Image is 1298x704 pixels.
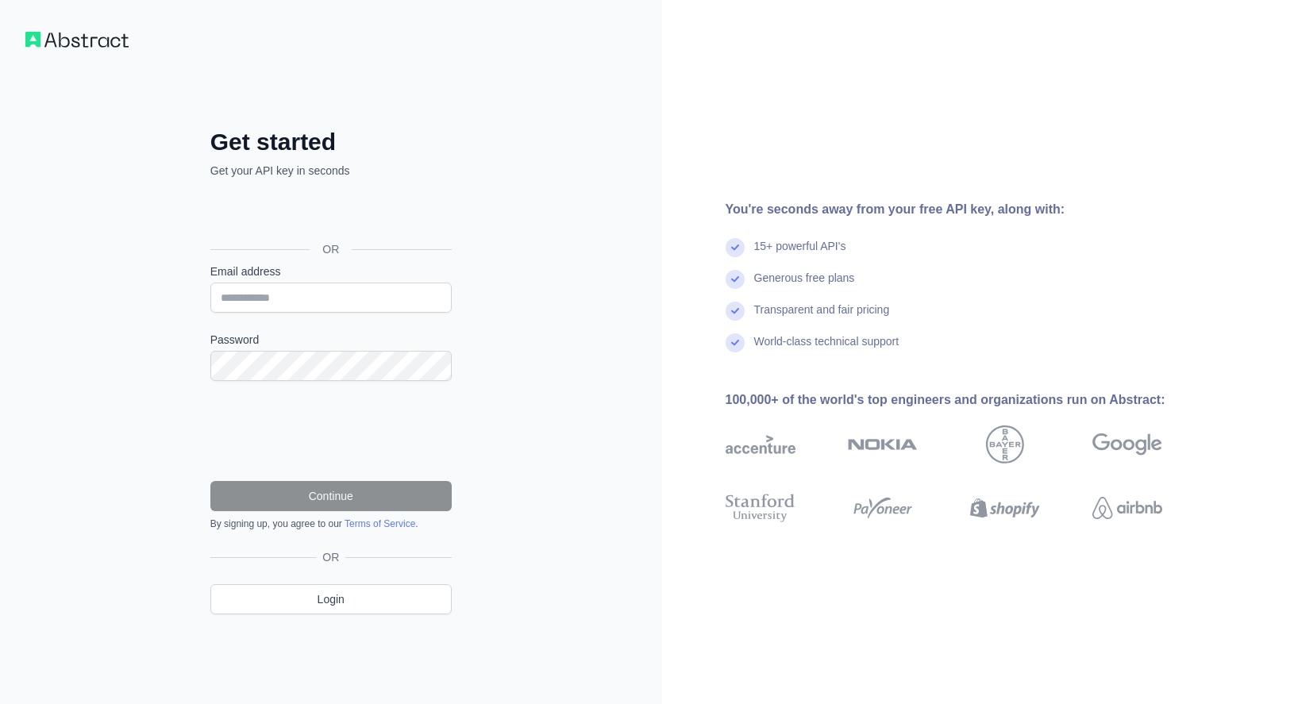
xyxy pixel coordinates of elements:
[210,332,452,348] label: Password
[726,490,795,525] img: stanford university
[754,302,890,333] div: Transparent and fair pricing
[1092,490,1162,525] img: airbnb
[726,333,745,352] img: check mark
[726,302,745,321] img: check mark
[345,518,415,529] a: Terms of Service
[210,584,452,614] a: Login
[726,270,745,289] img: check mark
[210,517,452,530] div: By signing up, you agree to our .
[310,241,352,257] span: OR
[1092,425,1162,464] img: google
[25,32,129,48] img: Workflow
[726,200,1213,219] div: You're seconds away from your free API key, along with:
[726,390,1213,410] div: 100,000+ of the world's top engineers and organizations run on Abstract:
[726,238,745,257] img: check mark
[210,264,452,279] label: Email address
[754,238,846,270] div: 15+ powerful API's
[848,425,918,464] img: nokia
[848,490,918,525] img: payoneer
[970,490,1040,525] img: shopify
[210,481,452,511] button: Continue
[202,196,456,231] iframe: Sign in with Google Button
[986,425,1024,464] img: bayer
[754,270,855,302] div: Generous free plans
[210,163,452,179] p: Get your API key in seconds
[726,425,795,464] img: accenture
[210,400,452,462] iframe: reCAPTCHA
[210,128,452,156] h2: Get started
[316,549,345,565] span: OR
[754,333,899,365] div: World-class technical support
